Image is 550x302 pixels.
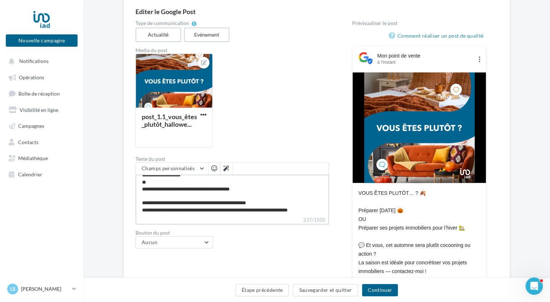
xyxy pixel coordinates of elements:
span: Boîte de réception [18,90,60,96]
label: Actualité [136,28,181,42]
button: Nouvelle campagne [6,34,78,47]
label: Bouton du post [136,230,329,235]
a: Opérations [4,70,79,83]
span: Opérations [19,74,44,80]
div: Prévisualiser le post [352,21,486,26]
button: Notifications [4,54,76,67]
p: [PERSON_NAME] [21,285,69,293]
iframe: Intercom live chat [525,277,543,295]
span: Champs personnalisés [142,165,195,171]
span: Notifications [19,58,49,64]
a: Médiathèque [4,151,79,164]
span: Campagnes [18,123,44,129]
div: Mon point de vente [377,52,473,59]
span: Type de communication [136,21,189,26]
button: Étape précédente [236,284,289,296]
button: Sauvegarder et quitter [293,284,358,296]
button: Aucun [136,236,213,248]
a: Contacts [4,135,79,148]
span: Médiathèque [18,155,48,161]
div: Media du post [136,48,329,53]
div: Editer le Google Post [136,8,498,15]
div: à l'instant [377,59,473,65]
a: Ls [PERSON_NAME] [6,282,78,296]
button: Continuer [362,284,398,296]
span: Aucun [142,239,157,245]
div: VOUS ÊTES PLUTÔT… ? 🍂 Préparer [DATE] 🎃 OU Préparer ses projets immobiliers pour l’hiver 🏡 💬 Et v... [358,189,480,276]
span: Visibilité en ligne [20,106,58,113]
a: Boîte de réception [4,87,79,100]
label: Texte du post [136,156,329,162]
label: 237/1500 [136,216,329,225]
img: post_1.1_vous_êtes_plutôt_halloween [364,72,475,183]
a: Visibilité en ligne [4,103,79,116]
button: Champs personnalisés [136,163,208,175]
span: Contacts [18,139,38,145]
a: Calendrier [4,167,79,180]
label: Evénement [184,28,230,42]
span: Calendrier [18,171,42,177]
span: Ls [10,285,16,293]
div: post_1.1_vous_êtes_plutôt_hallowe... [142,113,197,128]
a: Campagnes [4,119,79,132]
a: Comment réaliser un post de qualité [389,32,486,40]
